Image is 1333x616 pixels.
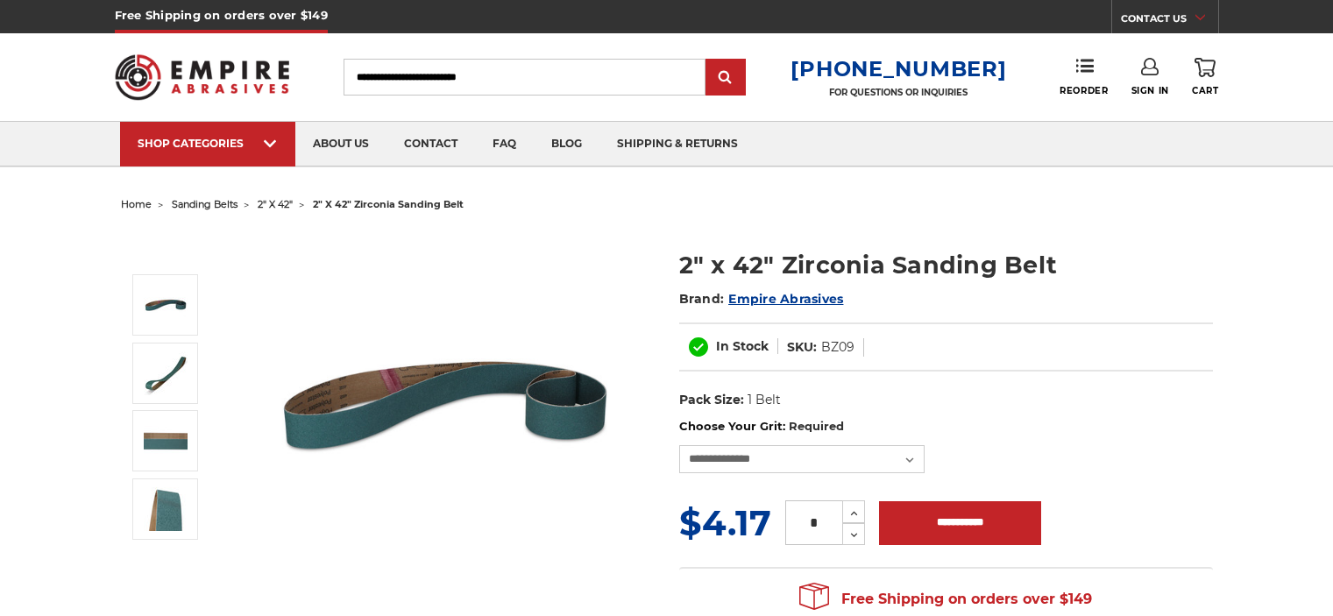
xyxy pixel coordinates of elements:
[1121,9,1218,33] a: CONTACT US
[475,122,534,166] a: faq
[172,198,238,210] a: sanding belts
[313,198,464,210] span: 2" x 42" zirconia sanding belt
[679,501,771,544] span: $4.17
[791,87,1006,98] p: FOR QUESTIONS OR INQUIRIES
[144,487,188,531] img: 2" x 42" - Zirconia Sanding Belt
[1060,58,1108,96] a: Reorder
[144,351,188,395] img: 2" x 42" Zirconia Sanding Belt
[1192,58,1218,96] a: Cart
[748,391,781,409] dd: 1 Belt
[679,391,744,409] dt: Pack Size:
[271,230,621,580] img: 2" x 42" Sanding Belt - Zirconia
[1060,85,1108,96] span: Reorder
[121,198,152,210] a: home
[1192,85,1218,96] span: Cart
[679,418,1213,435] label: Choose Your Grit:
[144,419,188,463] img: 2" x 42" Zirc Sanding Belt
[144,283,188,327] img: 2" x 42" Sanding Belt - Zirconia
[138,137,278,150] div: SHOP CATEGORIES
[679,248,1213,282] h1: 2" x 42" Zirconia Sanding Belt
[1131,85,1169,96] span: Sign In
[599,122,755,166] a: shipping & returns
[534,122,599,166] a: blog
[791,56,1006,81] a: [PHONE_NUMBER]
[258,198,293,210] a: 2" x 42"
[728,291,843,307] a: Empire Abrasives
[115,43,290,111] img: Empire Abrasives
[386,122,475,166] a: contact
[789,419,844,433] small: Required
[716,338,769,354] span: In Stock
[295,122,386,166] a: about us
[787,338,817,357] dt: SKU:
[679,291,725,307] span: Brand:
[708,60,743,96] input: Submit
[821,338,854,357] dd: BZ09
